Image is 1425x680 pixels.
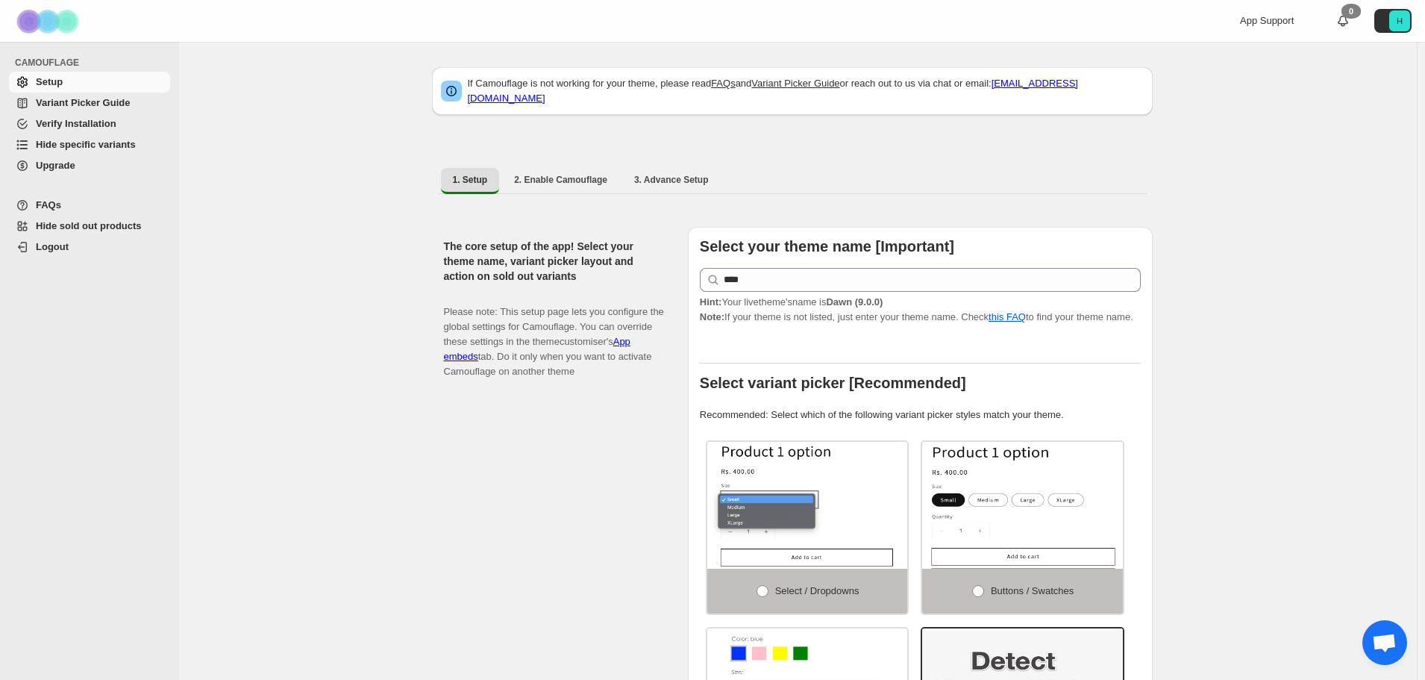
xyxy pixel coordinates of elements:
span: 2. Enable Camouflage [514,174,607,186]
a: Hide specific variants [9,134,170,155]
a: Setup [9,72,170,93]
button: Avatar with initials H [1374,9,1412,33]
span: Setup [36,76,63,87]
span: App Support [1240,15,1294,26]
strong: Note: [700,311,724,322]
span: Avatar with initials H [1389,10,1410,31]
img: Select / Dropdowns [707,442,908,569]
span: Variant Picker Guide [36,97,130,108]
a: FAQs [711,78,736,89]
b: Select your theme name [Important] [700,238,954,255]
h2: The core setup of the app! Select your theme name, variant picker layout and action on sold out v... [444,239,664,284]
div: 0 [1341,4,1361,19]
span: Select / Dropdowns [775,585,859,596]
span: Your live theme's name is [700,296,883,308]
span: 3. Advance Setup [634,174,709,186]
span: Hide specific variants [36,139,136,150]
a: Variant Picker Guide [9,93,170,113]
a: Verify Installation [9,113,170,134]
span: 1. Setup [453,174,488,186]
span: Verify Installation [36,118,116,129]
p: If Camouflage is not working for your theme, please read and or reach out to us via chat or email: [468,76,1144,106]
span: Logout [36,241,69,252]
text: H [1397,16,1403,25]
p: Please note: This setup page lets you configure the global settings for Camouflage. You can overr... [444,290,664,379]
a: Hide sold out products [9,216,170,237]
a: Upgrade [9,155,170,176]
span: Hide sold out products [36,220,142,231]
strong: Hint: [700,296,722,308]
a: Open chat [1362,620,1407,665]
span: Upgrade [36,160,75,171]
img: Camouflage [12,1,87,42]
a: Variant Picker Guide [751,78,839,89]
img: Buttons / Swatches [922,442,1123,569]
span: CAMOUFLAGE [15,57,172,69]
a: FAQs [9,195,170,216]
b: Select variant picker [Recommended] [700,375,966,391]
span: FAQs [36,199,61,210]
span: Buttons / Swatches [991,585,1074,596]
a: Logout [9,237,170,258]
p: If your theme is not listed, just enter your theme name. Check to find your theme name. [700,295,1141,325]
p: Recommended: Select which of the following variant picker styles match your theme. [700,408,1141,422]
strong: Dawn (9.0.0) [826,296,883,308]
a: this FAQ [989,311,1026,322]
a: 0 [1335,13,1350,28]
